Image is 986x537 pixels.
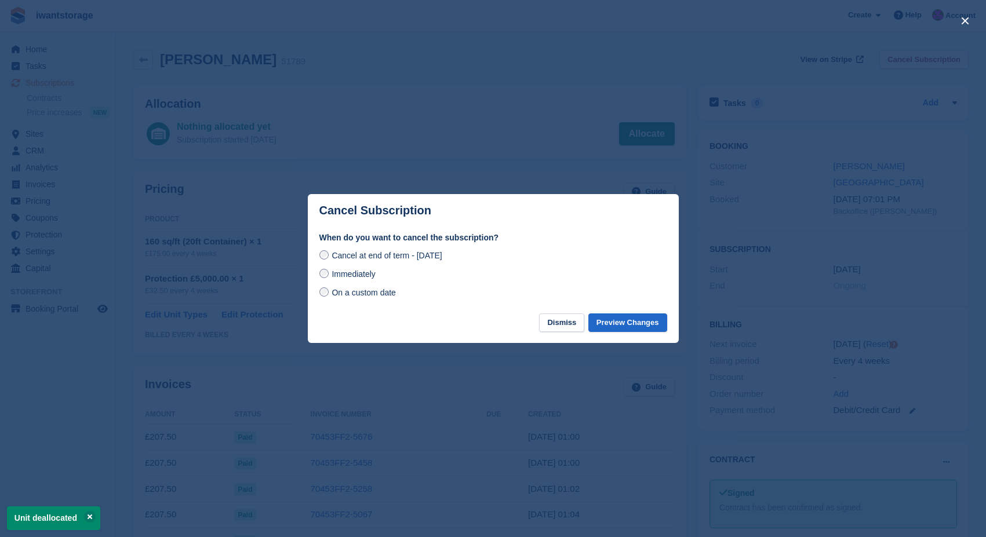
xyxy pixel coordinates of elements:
span: Immediately [332,269,375,279]
p: Cancel Subscription [319,204,431,217]
span: On a custom date [332,288,396,297]
span: Cancel at end of term - [DATE] [332,251,442,260]
input: Cancel at end of term - [DATE] [319,250,329,260]
input: On a custom date [319,287,329,297]
p: Unit deallocated [7,506,100,530]
button: close [956,12,974,30]
label: When do you want to cancel the subscription? [319,232,667,244]
button: Dismiss [539,313,584,333]
input: Immediately [319,269,329,278]
button: Preview Changes [588,313,667,333]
